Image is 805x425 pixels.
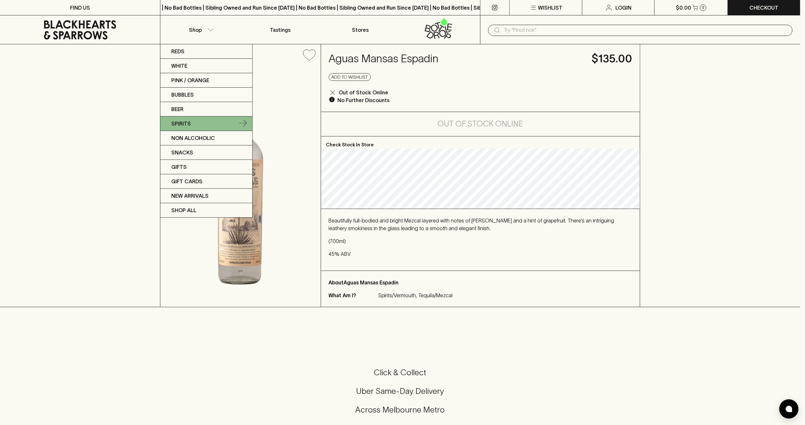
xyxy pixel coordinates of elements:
[171,91,194,99] p: Bubbles
[160,160,252,174] a: Gifts
[171,76,209,84] p: Pink / Orange
[160,174,252,189] a: Gift Cards
[171,163,187,171] p: Gifts
[786,406,792,412] img: bubble-icon
[171,62,187,70] p: White
[160,117,252,131] a: Spirits
[160,59,252,73] a: White
[171,105,183,113] p: Beer
[171,48,184,55] p: Reds
[160,145,252,160] a: Snacks
[171,206,196,214] p: SHOP ALL
[160,88,252,102] a: Bubbles
[160,131,252,145] a: Non Alcoholic
[171,149,193,156] p: Snacks
[171,120,191,127] p: Spirits
[160,44,252,59] a: Reds
[171,178,202,185] p: Gift Cards
[160,73,252,88] a: Pink / Orange
[160,102,252,117] a: Beer
[160,203,252,217] a: SHOP ALL
[160,189,252,203] a: New Arrivals
[171,192,209,200] p: New Arrivals
[171,134,215,142] p: Non Alcoholic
